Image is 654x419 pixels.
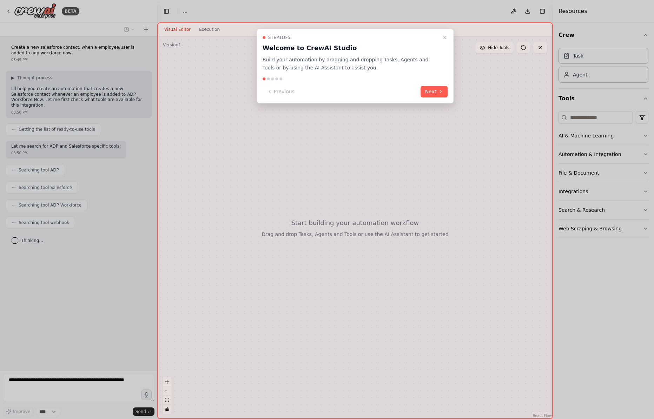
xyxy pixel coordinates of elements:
button: Next [421,86,448,97]
button: Hide left sidebar [161,6,171,16]
button: Previous [263,86,299,97]
h3: Welcome to CrewAI Studio [263,43,440,53]
button: Close walkthrough [441,33,449,42]
p: Build your automation by dragging and dropping Tasks, Agents and Tools or by using the AI Assista... [263,56,440,72]
span: Step 1 of 5 [268,35,291,40]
